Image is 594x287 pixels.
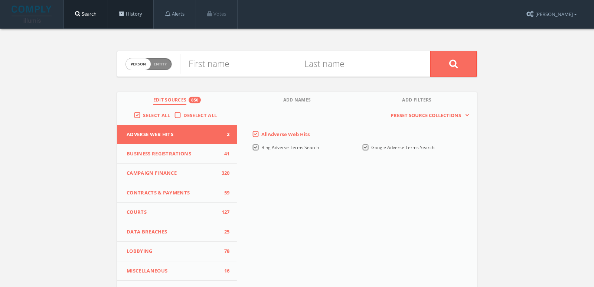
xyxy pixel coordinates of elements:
button: Contracts & Payments59 [117,183,237,203]
span: Business Registrations [127,150,219,158]
span: Select All [143,112,170,119]
button: Edit Sources850 [117,92,237,108]
span: All Adverse Web Hits [261,131,310,138]
span: Adverse Web Hits [127,131,219,138]
button: Adverse Web Hits2 [117,125,237,144]
span: Contracts & Payments [127,189,219,197]
span: 320 [219,170,230,177]
button: Add Filters [357,92,477,108]
span: 59 [219,189,230,197]
span: Campaign Finance [127,170,219,177]
span: 41 [219,150,230,158]
button: Miscellaneous16 [117,261,237,281]
span: Lobbying [127,248,219,255]
span: person [126,58,151,70]
button: Lobbying78 [117,242,237,261]
button: Preset Source Collections [387,112,469,119]
span: Bing Adverse Terms Search [261,144,319,151]
span: Miscellaneous [127,267,219,275]
span: 127 [219,209,230,216]
span: Add Names [283,97,311,105]
button: Add Names [237,92,357,108]
img: illumis [12,6,53,23]
span: 78 [219,248,230,255]
span: Add Filters [402,97,432,105]
span: 25 [219,228,230,236]
button: Courts127 [117,203,237,222]
button: Business Registrations41 [117,144,237,164]
button: Campaign Finance320 [117,164,237,183]
span: Entity [154,61,167,67]
span: Courts [127,209,219,216]
span: Preset Source Collections [387,112,465,119]
span: Edit Sources [153,97,187,105]
span: Deselect All [183,112,217,119]
span: 2 [219,131,230,138]
button: Data Breaches25 [117,222,237,242]
span: Google Adverse Terms Search [371,144,434,151]
span: Data Breaches [127,228,219,236]
span: 16 [219,267,230,275]
div: 850 [189,97,201,103]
